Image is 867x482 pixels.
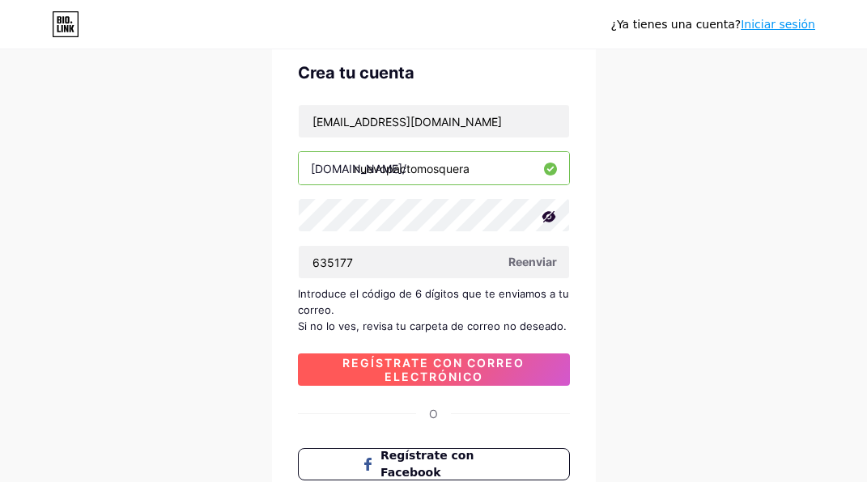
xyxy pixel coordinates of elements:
font: ¿Ya tienes una cuenta? [611,18,742,31]
font: Introduce el código de 6 dígitos que te enviamos a tu correo. [298,287,569,316]
font: Crea tu cuenta [298,63,414,82]
font: Reenviar [508,255,557,268]
input: Correo electrónico [299,105,569,137]
button: Regístrate con correo electrónico [298,353,570,386]
input: nombre de usuario [299,152,569,184]
button: Regístrate con Facebook [298,448,570,480]
font: Regístrate con Facebook [380,449,474,479]
font: O [429,407,438,421]
font: [DOMAIN_NAME]/ [311,162,406,175]
input: Pegar el código de inicio de sesión [299,246,569,278]
font: Regístrate con correo electrónico [342,356,525,383]
font: Si no lo ves, revisa tu carpeta de correo no deseado. [298,319,567,332]
a: Iniciar sesión [741,18,815,31]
